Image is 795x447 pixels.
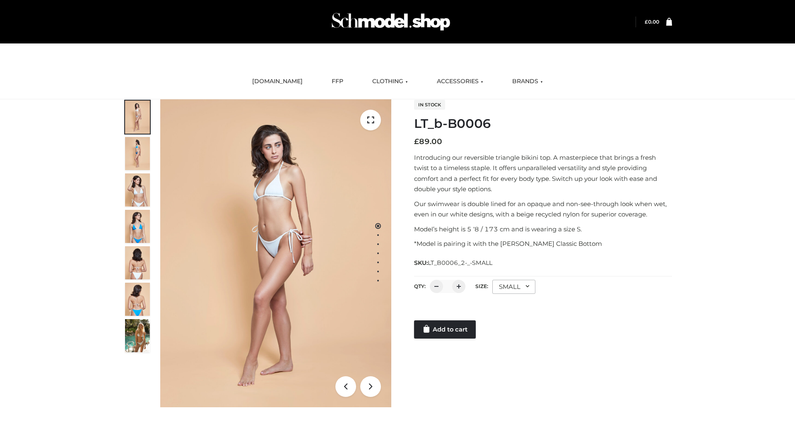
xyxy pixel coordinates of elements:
[414,258,493,268] span: SKU:
[125,210,150,243] img: ArielClassicBikiniTop_CloudNine_AzureSky_OW114ECO_4-scaled.jpg
[366,72,414,91] a: CLOTHING
[645,19,659,25] a: £0.00
[414,152,672,195] p: Introducing our reversible triangle bikini top. A masterpiece that brings a fresh twist to a time...
[475,283,488,289] label: Size:
[414,137,419,146] span: £
[125,137,150,170] img: ArielClassicBikiniTop_CloudNine_AzureSky_OW114ECO_2-scaled.jpg
[160,99,391,407] img: ArielClassicBikiniTop_CloudNine_AzureSky_OW114ECO_1
[414,320,476,339] a: Add to cart
[414,100,445,110] span: In stock
[492,280,535,294] div: SMALL
[506,72,549,91] a: BRANDS
[645,19,659,25] bdi: 0.00
[431,72,489,91] a: ACCESSORIES
[325,72,349,91] a: FFP
[246,72,309,91] a: [DOMAIN_NAME]
[125,319,150,352] img: Arieltop_CloudNine_AzureSky2.jpg
[428,259,492,267] span: LT_B0006_2-_-SMALL
[329,5,453,38] img: Schmodel Admin 964
[125,246,150,279] img: ArielClassicBikiniTop_CloudNine_AzureSky_OW114ECO_7-scaled.jpg
[645,19,648,25] span: £
[125,101,150,134] img: ArielClassicBikiniTop_CloudNine_AzureSky_OW114ECO_1-scaled.jpg
[414,199,672,220] p: Our swimwear is double lined for an opaque and non-see-through look when wet, even in our white d...
[125,173,150,207] img: ArielClassicBikiniTop_CloudNine_AzureSky_OW114ECO_3-scaled.jpg
[414,238,672,249] p: *Model is pairing it with the [PERSON_NAME] Classic Bottom
[125,283,150,316] img: ArielClassicBikiniTop_CloudNine_AzureSky_OW114ECO_8-scaled.jpg
[414,137,442,146] bdi: 89.00
[414,283,426,289] label: QTY:
[414,116,672,131] h1: LT_b-B0006
[414,224,672,235] p: Model’s height is 5 ‘8 / 173 cm and is wearing a size S.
